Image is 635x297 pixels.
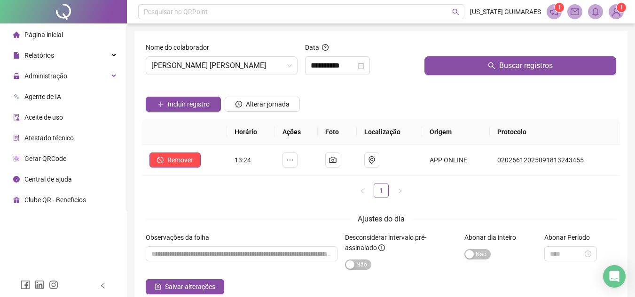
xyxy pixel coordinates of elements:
[157,157,164,163] span: stop
[544,232,596,243] label: Abonar Período
[617,3,626,12] sup: Atualize o seu contato no menu Meus Dados
[146,232,215,243] label: Observações da folha
[424,56,616,75] button: Buscar registros
[286,156,294,164] span: ellipsis
[322,44,329,51] span: question-circle
[24,31,63,38] span: Página inicial
[13,176,20,183] span: info-circle
[157,101,164,107] span: plus
[235,156,251,164] span: 13:24
[24,155,66,162] span: Gerar QRCode
[422,145,490,175] td: APP ONLINE
[360,188,365,194] span: left
[488,62,495,69] span: search
[227,119,275,145] th: Horário
[100,282,106,289] span: left
[155,283,161,290] span: save
[603,265,626,288] div: Open Intercom Messenger
[464,232,522,243] label: Abonar dia inteiro
[558,4,561,11] span: 1
[305,44,319,51] span: Data
[151,57,292,75] span: EDNEY ROCHA FREITAS JUNIOR
[452,8,459,15] span: search
[13,52,20,59] span: file
[24,196,86,204] span: Clube QR - Beneficios
[49,280,58,289] span: instagram
[21,280,30,289] span: facebook
[378,244,385,251] span: info-circle
[24,52,54,59] span: Relatórios
[490,145,620,175] td: 02026612025091813243455
[24,114,63,121] span: Aceite de uso
[550,8,558,16] span: notification
[146,42,215,53] label: Nome do colaborador
[13,114,20,121] span: audit
[225,97,300,112] button: Alterar jornada
[168,99,210,109] span: Incluir registro
[355,183,370,198] li: Página anterior
[235,101,242,107] span: clock-circle
[275,119,318,145] th: Ações
[24,134,74,142] span: Atestado técnico
[246,99,290,109] span: Alterar jornada
[490,119,620,145] th: Protocolo
[591,8,600,16] span: bell
[149,152,201,168] button: Remover
[35,280,44,289] span: linkedin
[146,97,221,112] button: Incluir registro
[357,119,423,145] th: Localização
[24,93,61,100] span: Agente de IA
[13,197,20,203] span: gift
[24,175,72,183] span: Central de ajuda
[329,156,337,164] span: camera
[13,31,20,38] span: home
[225,101,300,109] a: Alterar jornada
[358,214,405,223] span: Ajustes do dia
[571,8,579,16] span: mail
[374,183,388,198] a: 1
[470,7,541,17] span: [US_STATE] GUIMARAES
[609,5,623,19] img: 91297
[345,234,426,251] span: Desconsiderar intervalo pré-assinalado
[374,183,389,198] li: 1
[620,4,623,11] span: 1
[318,119,356,145] th: Foto
[13,135,20,141] span: solution
[397,188,403,194] span: right
[555,3,564,12] sup: 1
[392,183,408,198] li: Próxima página
[24,72,67,80] span: Administração
[165,282,215,292] span: Salvar alterações
[392,183,408,198] button: right
[13,155,20,162] span: qrcode
[368,156,376,164] span: environment
[167,155,193,165] span: Remover
[355,183,370,198] button: left
[499,60,553,71] span: Buscar registros
[13,73,20,79] span: lock
[146,279,224,294] button: Salvar alterações
[422,119,490,145] th: Origem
